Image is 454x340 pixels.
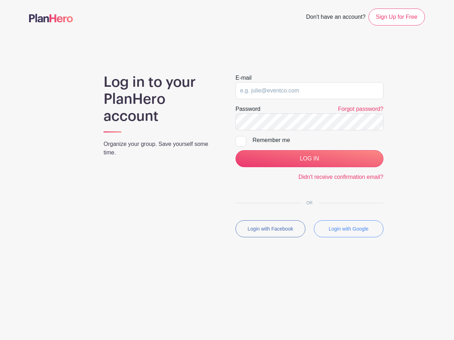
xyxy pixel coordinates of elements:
p: Organize your group. Save yourself some time. [104,140,218,157]
label: E-mail [236,74,251,82]
h1: Log in to your PlanHero account [104,74,218,125]
small: Login with Google [329,226,369,232]
span: Don't have an account? [306,10,366,25]
input: e.g. julie@eventco.com [236,82,383,99]
div: Remember me [253,136,383,144]
input: LOG IN [236,150,383,167]
button: Login with Facebook [236,220,305,237]
span: OR [301,200,319,205]
a: Sign Up for Free [369,8,425,25]
label: Password [236,105,260,113]
small: Login with Facebook [248,226,293,232]
button: Login with Google [314,220,384,237]
a: Didn't receive confirmation email? [298,174,383,180]
a: Forgot password? [338,106,383,112]
img: logo-507f7623f17ff9eddc593b1ce0a138ce2505c220e1c5a4e2b4648c50719b7d32.svg [29,14,73,22]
